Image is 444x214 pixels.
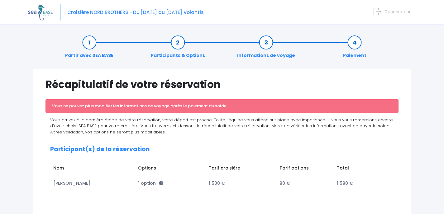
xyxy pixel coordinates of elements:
[334,162,388,177] td: Total
[276,177,334,189] td: 90 €
[45,78,399,91] h1: Récapitulatif de votre réservation
[50,146,394,153] h2: Participant(s) de la réservation
[148,39,208,59] a: Participants & Options
[50,162,135,177] td: Nom
[50,117,393,135] span: Vous arrivez à la dernière étape de votre réservation, votre départ est proche. Toute l’équipe vo...
[234,39,298,59] a: Informations de voyage
[340,39,370,59] a: Paiement
[206,162,276,177] td: Tarif croisière
[67,9,204,16] span: Croisière NORD BROTHERS - Du [DATE] au [DATE] Volantis
[62,39,117,59] a: Partir avec SEA BASE
[334,177,388,189] td: 1 590 €
[206,177,276,189] td: 1 500 €
[45,99,399,113] div: Vous ne pouvez plus modifier les informations de voyage après le paiement du solde.
[276,162,334,177] td: Tarif options
[50,177,135,189] td: [PERSON_NAME]
[384,9,412,15] span: Déconnexion
[135,162,206,177] td: Options
[138,180,163,186] span: 1 option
